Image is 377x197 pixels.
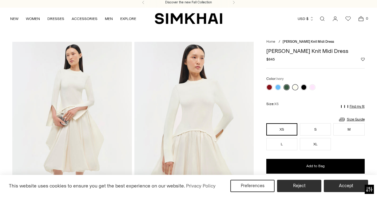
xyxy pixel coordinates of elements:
a: DRESSES [47,12,64,26]
a: Size Guide [338,116,365,123]
a: WOMEN [26,12,40,26]
button: Preferences [230,180,275,192]
a: SIMKHAI [155,13,222,25]
div: / [279,39,280,45]
button: M [333,123,364,136]
span: 0 [364,16,370,21]
a: Open search modal [316,13,328,25]
button: Reject [277,180,321,192]
span: Ivory [276,77,284,81]
a: EXPLORE [120,12,136,26]
button: Accept [324,180,368,192]
span: $845 [266,57,275,62]
a: Go to the account page [329,13,341,25]
a: Privacy Policy (opens in a new tab) [185,181,216,191]
button: Add to Wishlist [361,57,365,61]
button: L [266,138,297,150]
button: S [300,123,331,136]
nav: breadcrumbs [266,39,365,45]
button: USD $ [298,12,314,26]
a: Wishlist [342,13,354,25]
span: Add to Bag [306,164,325,169]
span: XS [274,102,279,106]
label: Size: [266,101,279,107]
label: Color: [266,76,284,82]
button: XS [266,123,297,136]
button: Add to Bag [266,159,365,174]
a: ACCESSORIES [72,12,97,26]
button: XL [300,138,331,150]
span: [PERSON_NAME] Knit Midi Dress [283,40,334,44]
a: Home [266,40,275,44]
a: MEN [105,12,113,26]
iframe: Sign Up via Text for Offers [5,174,62,192]
a: Open cart modal [355,13,367,25]
span: This website uses cookies to ensure you get the best experience on our website. [9,183,185,189]
a: NEW [10,12,18,26]
h1: [PERSON_NAME] Knit Midi Dress [266,48,365,54]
